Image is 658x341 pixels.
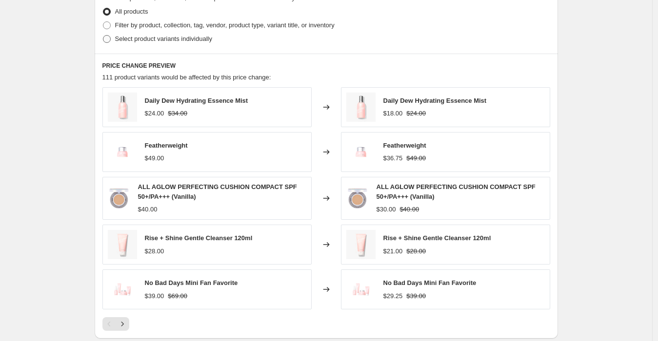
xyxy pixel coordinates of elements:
[383,246,403,256] div: $21.00
[346,230,376,259] img: riseshine_thumb_15059d26-7dc0-4f43-a5da-ef39a49c6ca8_80x.jpg
[145,279,238,286] span: No Bad Days Mini Fan Favorite
[108,93,137,122] img: dailydew_thumb_ee56c5a9-a320-469e-93f2-d6b70af93e03_80x.jpg
[383,279,477,286] span: No Bad Days Mini Fan Favorite
[115,8,148,15] span: All products
[116,317,129,331] button: Next
[102,62,550,70] h6: PRICE CHANGE PREVIEW
[108,275,137,304] img: Set_Clean_no-badday_b2ba8bd4-d8dd-4bf8-8ce5-f30b66770830_80x.png
[145,246,164,256] div: $28.00
[406,153,426,163] strike: $49.00
[145,153,164,163] div: $49.00
[168,109,187,118] strike: $34.00
[346,137,376,167] img: Clean-Front_69a3cd44-23bb-4182-b4fb-e82e91d59c1e_80x.png
[406,246,426,256] strike: $28.00
[138,205,158,214] div: $40.00
[145,142,188,149] span: Featherweight
[383,109,403,118] div: $18.00
[399,205,419,214] strike: $40.00
[383,291,403,301] div: $29.25
[168,291,187,301] strike: $69.00
[115,21,335,29] span: Filter by product, collection, tag, vendor, product type, variant title, or inventory
[108,137,137,167] img: Clean-Front_69a3cd44-23bb-4182-b4fb-e82e91d59c1e_80x.png
[102,74,271,81] span: 111 product variants would be affected by this price change:
[145,234,253,242] span: Rise + Shine Gentle Cleanser 120ml
[383,234,491,242] span: Rise + Shine Gentle Cleanser 120ml
[383,97,487,104] span: Daily Dew Hydrating Essence Mist
[145,109,164,118] div: $24.00
[377,183,536,200] span: ALL AGLOW PERFECTING CUSHION COMPACT SPF 50+/PA+++ (Vanilla)
[145,291,164,301] div: $39.00
[115,35,212,42] span: Select product variants individually
[145,97,248,104] span: Daily Dew Hydrating Essence Mist
[346,275,376,304] img: Set_Clean_no-badday_b2ba8bd4-d8dd-4bf8-8ce5-f30b66770830_80x.png
[377,205,396,214] div: $30.00
[102,317,129,331] nav: Pagination
[346,93,376,122] img: dailydew_thumb_ee56c5a9-a320-469e-93f2-d6b70af93e03_80x.jpg
[383,142,426,149] span: Featherweight
[346,184,369,213] img: SS_compact_vanilla_f8f2e0d5-c98e-4350-bdf8-0e0b199dc6ca_80x.png
[383,153,403,163] div: $36.75
[138,183,297,200] span: ALL AGLOW PERFECTING CUSHION COMPACT SPF 50+/PA+++ (Vanilla)
[406,291,426,301] strike: $39.00
[406,109,426,118] strike: $24.00
[108,230,137,259] img: riseshine_thumb_15059d26-7dc0-4f43-a5da-ef39a49c6ca8_80x.jpg
[108,184,130,213] img: SS_compact_vanilla_f8f2e0d5-c98e-4350-bdf8-0e0b199dc6ca_80x.png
